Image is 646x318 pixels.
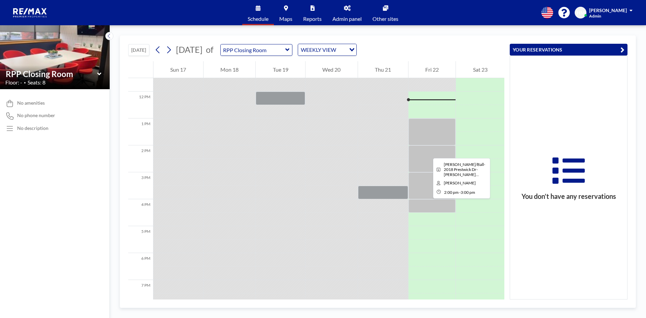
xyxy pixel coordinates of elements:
[28,79,45,86] span: Seats: 8
[128,226,153,253] div: 5 PM
[128,44,149,56] button: [DATE]
[5,79,22,86] span: Floor: -
[128,280,153,307] div: 7 PM
[221,44,285,56] input: RPP Closing Room
[444,180,476,185] span: Stephanie Hiser
[128,253,153,280] div: 6 PM
[408,61,456,78] div: Fri 22
[358,61,408,78] div: Thu 21
[589,13,601,19] span: Admin
[248,16,268,22] span: Schedule
[338,45,345,54] input: Search for option
[128,118,153,145] div: 1 PM
[153,61,203,78] div: Sun 17
[6,69,97,79] input: RPP Closing Room
[577,10,585,16] span: HM
[204,61,256,78] div: Mon 18
[303,16,322,22] span: Reports
[306,61,358,78] div: Wed 20
[206,44,213,55] span: of
[459,190,461,195] span: -
[589,7,627,13] span: [PERSON_NAME]
[299,45,337,54] span: WEEKLY VIEW
[461,190,475,195] span: 3:00 PM
[11,6,50,20] img: organization-logo
[24,80,26,85] span: •
[128,92,153,118] div: 12 PM
[256,61,305,78] div: Tue 19
[279,16,292,22] span: Maps
[128,145,153,172] div: 2 PM
[17,100,45,106] span: No amenities
[456,61,504,78] div: Sat 23
[510,44,627,56] button: YOUR RESERVATIONS
[444,162,485,177] span: Cline/Ball-2018 Prestwick Dr-Sarah Sipes
[298,44,356,56] div: Search for option
[372,16,398,22] span: Other sites
[128,65,153,92] div: 11 AM
[176,44,203,55] span: [DATE]
[17,125,48,131] div: No description
[128,199,153,226] div: 4 PM
[510,192,627,201] h3: You don’t have any reservations
[332,16,362,22] span: Admin panel
[444,190,459,195] span: 2:00 PM
[17,112,55,118] span: No phone number
[128,172,153,199] div: 3 PM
